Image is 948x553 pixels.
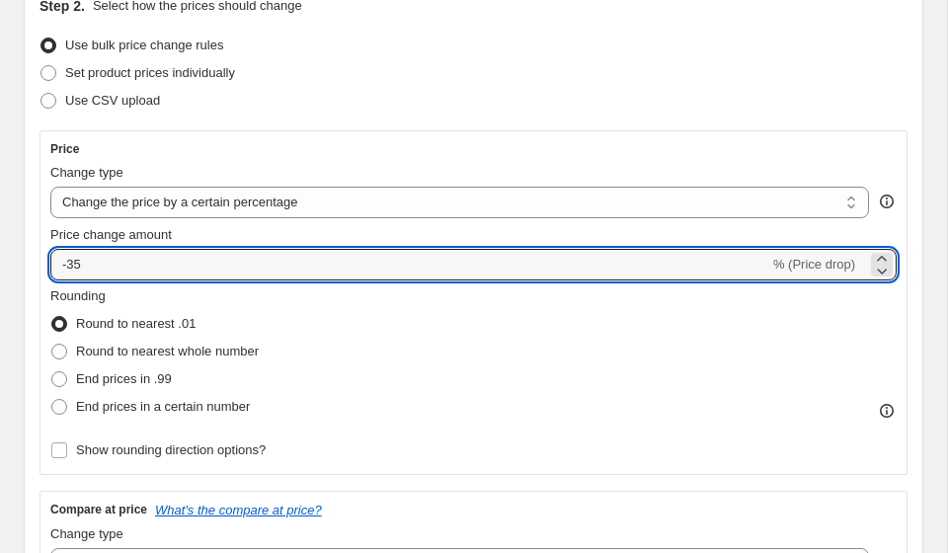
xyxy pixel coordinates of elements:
[65,93,160,108] span: Use CSV upload
[50,165,123,180] span: Change type
[50,249,769,280] input: -15
[50,141,79,157] h3: Price
[76,399,250,414] span: End prices in a certain number
[50,288,106,303] span: Rounding
[50,227,172,242] span: Price change amount
[76,316,196,331] span: Round to nearest .01
[50,526,123,541] span: Change type
[65,38,223,52] span: Use bulk price change rules
[773,257,855,272] span: % (Price drop)
[76,371,172,386] span: End prices in .99
[877,192,897,211] div: help
[76,344,259,358] span: Round to nearest whole number
[65,65,235,80] span: Set product prices individually
[50,502,147,517] h3: Compare at price
[76,442,266,457] span: Show rounding direction options?
[155,503,322,517] button: What's the compare at price?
